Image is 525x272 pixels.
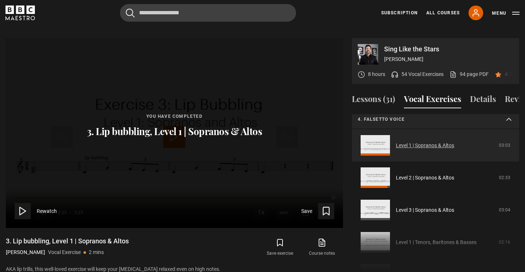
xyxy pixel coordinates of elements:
[384,46,513,52] p: Sing Like the Stars
[48,249,81,256] p: Vocal Exercise
[384,55,513,63] p: [PERSON_NAME]
[449,70,489,78] a: 94 page PDF
[301,237,343,258] a: Course notes
[426,10,460,16] a: All Courses
[301,207,312,215] span: Save
[404,93,461,108] button: Vocal Exercises
[89,249,104,256] p: 2 mins
[352,93,395,108] button: Lessons (31)
[381,10,418,16] a: Subscription
[396,174,454,182] a: Level 2 | Sopranos & Altos
[470,93,496,108] button: Details
[126,8,135,18] button: Submit the search query
[401,70,444,78] p: 54 Vocal Exercises
[492,10,519,17] button: Toggle navigation
[301,203,334,219] button: Save
[368,70,385,78] p: 8 hours
[6,237,129,246] h1: 3. Lip bubbling, Level 1 | Sopranos & Altos
[396,142,454,149] a: Level 1 | Sopranos & Altos
[87,113,262,120] p: You have completed
[87,126,262,137] p: 3. Lip bubbling, Level 1 | Sopranos & Altos
[358,116,496,123] p: 4. Falsetto voice
[352,110,519,129] summary: 4. Falsetto voice
[6,6,35,20] svg: BBC Maestro
[259,237,301,258] button: Save exercise
[120,4,296,22] input: Search
[37,207,57,215] span: Rewatch
[396,206,454,214] a: Level 3 | Sopranos & Altos
[15,203,57,219] button: Rewatch
[6,249,45,256] p: [PERSON_NAME]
